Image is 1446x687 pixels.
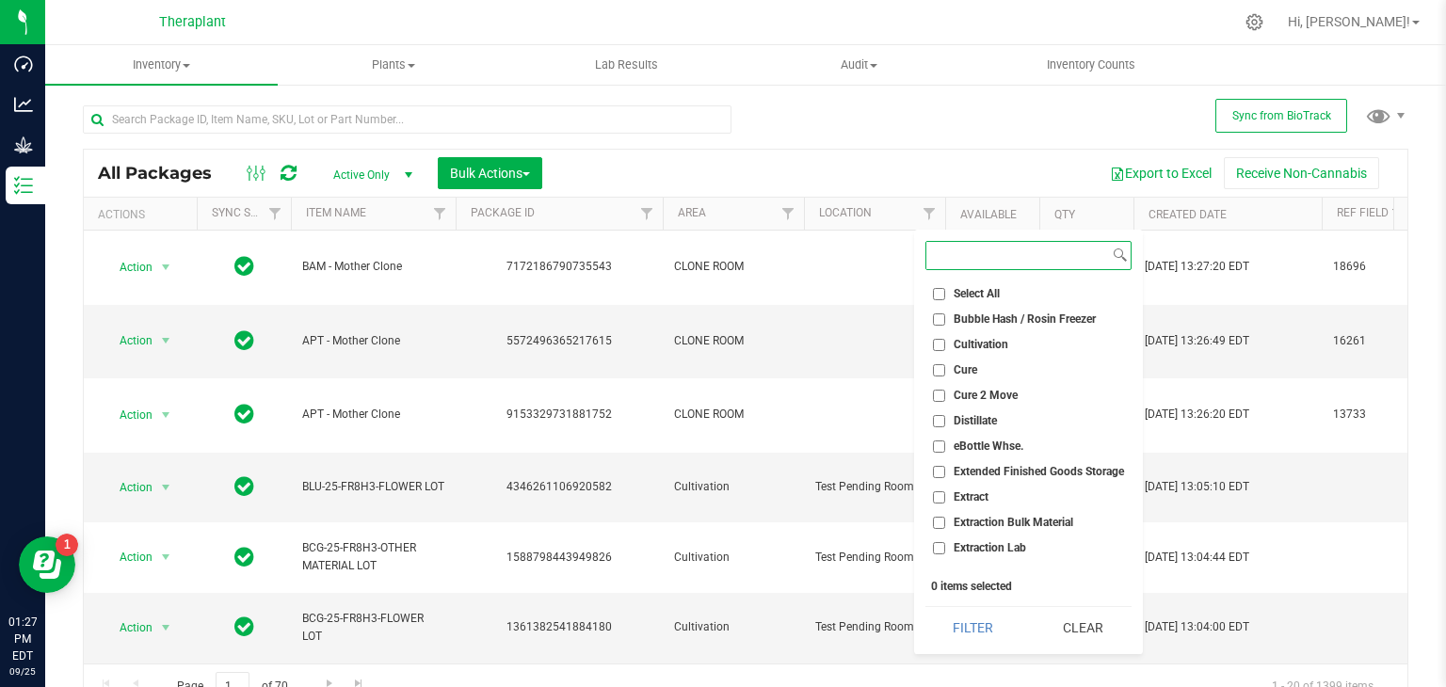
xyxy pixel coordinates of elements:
input: Extract [933,491,945,503]
span: Theraplant [159,14,226,30]
span: In Sync [234,401,254,427]
input: Extraction Bulk Material [933,517,945,529]
div: 9153329731881752 [453,406,666,423]
span: Cure 2 Move [954,390,1018,401]
inline-svg: Dashboard [14,55,33,73]
span: select [154,328,178,354]
span: Audit [744,56,974,73]
span: [DATE] 13:27:20 EDT [1145,258,1249,276]
div: 7172186790735543 [453,258,666,276]
span: [DATE] 13:04:44 EDT [1145,549,1249,567]
span: [DATE] 13:05:10 EDT [1145,478,1249,496]
span: Extraction Bulk Material [954,517,1073,528]
span: Cure [954,364,977,375]
span: select [154,474,178,501]
span: Cultivation [674,549,793,567]
span: BCG-25-FR8H3-FLOWER LOT [302,610,444,646]
span: Test Pending Room [815,478,934,496]
input: Cure 2 Move [933,390,945,402]
inline-svg: Inventory [14,176,33,195]
inline-svg: Grow [14,136,33,154]
button: Bulk Actions [438,157,542,189]
input: Search [926,242,1109,269]
span: [DATE] 13:04:00 EDT [1145,618,1249,636]
span: Test Pending Room [815,549,934,567]
span: In Sync [234,614,254,640]
span: BLU-25-FR8H3-FLOWER LOT [302,478,444,496]
a: Lab Results [510,45,743,85]
a: Sync Status [212,206,284,219]
span: In Sync [234,253,254,280]
a: Area [678,206,706,219]
a: Filter [425,198,456,230]
span: CLONE ROOM [674,406,793,423]
span: select [154,615,178,641]
button: Export to Excel [1098,157,1224,189]
input: Cure [933,364,945,376]
span: Cultivation [674,478,793,496]
span: Action [103,328,153,354]
a: Qty [1054,208,1075,221]
a: Ref Field 1 [1337,206,1398,219]
div: 5572496365217615 [453,332,666,350]
span: In Sync [234,473,254,500]
span: eBottle Whse. [954,440,1023,452]
span: Select All [954,288,1000,299]
span: APT - Mother Clone [302,406,444,423]
span: Action [103,254,153,280]
input: Extended Finished Goods Storage [933,466,945,478]
a: Filter [773,198,804,230]
span: Extended Finished Goods Storage [954,466,1124,477]
iframe: Resource center [19,536,75,593]
input: Search Package ID, Item Name, SKU, Lot or Part Number... [83,105,731,134]
input: eBottle Whse. [933,440,945,453]
button: Receive Non-Cannabis [1224,157,1379,189]
a: Audit [743,45,975,85]
span: In Sync [234,544,254,570]
p: 09/25 [8,664,37,679]
span: Action [103,474,153,501]
span: BCG-25-FR8H3-OTHER MATERIAL LOT [302,539,444,575]
span: [DATE] 13:26:49 EDT [1145,332,1249,350]
span: select [154,402,178,428]
a: Created Date [1149,208,1227,221]
a: Location [819,206,872,219]
span: BAM - Mother Clone [302,258,444,276]
div: 1588798443949826 [453,549,666,567]
span: APT - Mother Clone [302,332,444,350]
div: Manage settings [1243,13,1266,31]
a: Plants [278,45,510,85]
inline-svg: Analytics [14,95,33,114]
a: Filter [260,198,291,230]
span: Plants [279,56,509,73]
a: Inventory [45,45,278,85]
div: 0 items selected [931,580,1126,593]
a: Item Name [306,206,366,219]
span: Cultivation [674,618,793,636]
a: Available [960,208,1017,221]
span: Extraction Lab [954,542,1026,553]
span: Action [103,544,153,570]
button: Clear [1035,607,1132,648]
input: Extraction Lab [933,542,945,554]
div: 4346261106920582 [453,478,666,496]
span: In Sync [234,328,254,354]
div: Actions [98,208,189,221]
a: Inventory Counts [975,45,1208,85]
span: CLONE ROOM [674,332,793,350]
span: Extract [954,491,988,503]
span: Cultivation [954,339,1008,350]
span: Action [103,402,153,428]
span: Action [103,615,153,641]
span: Hi, [PERSON_NAME]! [1288,14,1410,29]
span: All Packages [98,163,231,184]
span: Bubble Hash / Rosin Freezer [954,313,1096,325]
p: 01:27 PM EDT [8,614,37,664]
span: CLONE ROOM [674,258,793,276]
input: Distillate [933,415,945,427]
input: Select All [933,288,945,300]
input: Cultivation [933,339,945,351]
span: Bulk Actions [450,166,530,181]
span: Inventory [45,56,278,73]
